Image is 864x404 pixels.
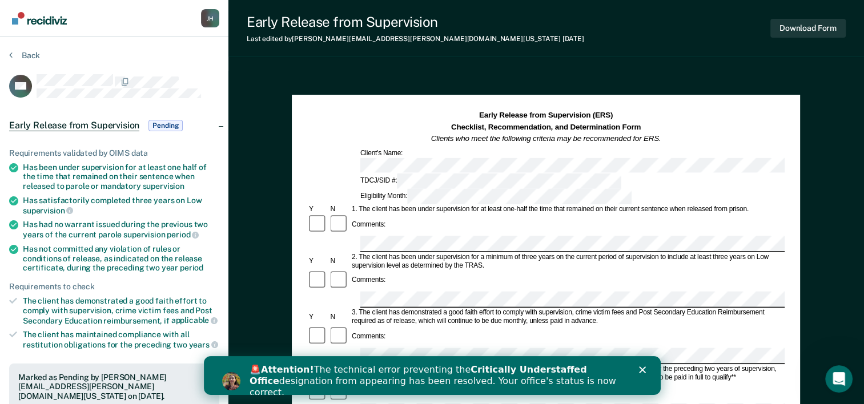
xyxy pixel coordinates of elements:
div: N [329,257,350,265]
div: Comments: [350,332,387,341]
span: supervision [143,181,184,191]
iframe: Intercom live chat [825,365,853,393]
span: period [167,230,199,239]
div: Marked as Pending by [PERSON_NAME][EMAIL_ADDRESS][PERSON_NAME][DOMAIN_NAME][US_STATE] on [DATE]. [18,373,210,401]
span: [DATE] [562,35,584,43]
div: Y [307,257,328,265]
b: Critically Understaffed Office [46,8,383,30]
button: Profile dropdown button [201,9,219,27]
div: 2. The client has been under supervision for a minimum of three years on the current period of su... [350,253,785,270]
span: applicable [171,316,218,325]
div: Has been under supervision for at least one half of the time that remained on their sentence when... [23,163,219,191]
strong: Checklist, Recommendation, and Determination Form [451,123,641,131]
div: 🚨 The technical error preventing the designation from appearing has been resolved. Your office's ... [46,8,420,42]
button: Back [9,50,40,60]
div: Last edited by [PERSON_NAME][EMAIL_ADDRESS][PERSON_NAME][DOMAIN_NAME][US_STATE] [247,35,584,43]
div: TDCJ/SID #: [359,174,623,189]
div: 3. The client has demonstrated a good faith effort to comply with supervision, crime victim fees ... [350,309,785,326]
div: The client has demonstrated a good faith effort to comply with supervision, crime victim fees and... [23,296,219,325]
div: Y [307,313,328,321]
div: Eligibility Month: [359,189,633,204]
div: Early Release from Supervision [247,14,584,30]
div: Requirements to check [9,282,219,292]
div: Comments: [350,220,387,229]
iframe: Intercom live chat banner [204,356,661,395]
em: Clients who meet the following criteria may be recommended for ERS. [431,134,661,143]
div: Has not committed any violation of rules or conditions of release, as indicated on the release ce... [23,244,219,273]
div: N [329,313,350,321]
span: period [180,263,203,272]
div: Y [307,205,328,214]
strong: Early Release from Supervision (ERS) [479,111,613,120]
div: 1. The client has been under supervision for at least one-half the time that remained on their cu... [350,205,785,214]
span: years [189,340,218,349]
div: Has had no warrant issued during the previous two years of the current parole supervision [23,220,219,239]
div: Comments: [350,276,387,285]
span: Pending [148,120,183,131]
span: supervision [23,206,73,215]
div: N [329,205,350,214]
img: Recidiviz [12,12,67,25]
button: Download Form [770,19,846,38]
b: Attention! [57,8,110,19]
div: J H [201,9,219,27]
div: Close [435,10,447,17]
div: Has satisfactorily completed three years on Low [23,196,219,215]
div: The client has maintained compliance with all restitution obligations for the preceding two [23,330,219,349]
span: Early Release from Supervision [9,120,139,131]
div: Requirements validated by OIMS data [9,148,219,158]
